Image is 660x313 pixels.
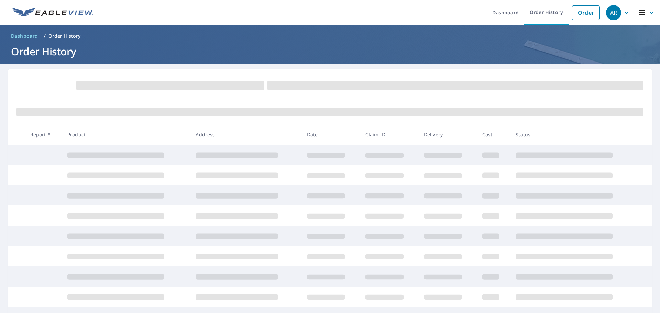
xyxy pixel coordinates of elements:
[25,124,62,145] th: Report #
[48,33,81,40] p: Order History
[477,124,510,145] th: Cost
[12,8,93,18] img: EV Logo
[8,44,652,58] h1: Order History
[44,32,46,40] li: /
[572,5,600,20] a: Order
[360,124,418,145] th: Claim ID
[510,124,639,145] th: Status
[8,31,652,42] nav: breadcrumb
[190,124,301,145] th: Address
[62,124,190,145] th: Product
[11,33,38,40] span: Dashboard
[418,124,477,145] th: Delivery
[606,5,621,20] div: AR
[8,31,41,42] a: Dashboard
[301,124,360,145] th: Date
